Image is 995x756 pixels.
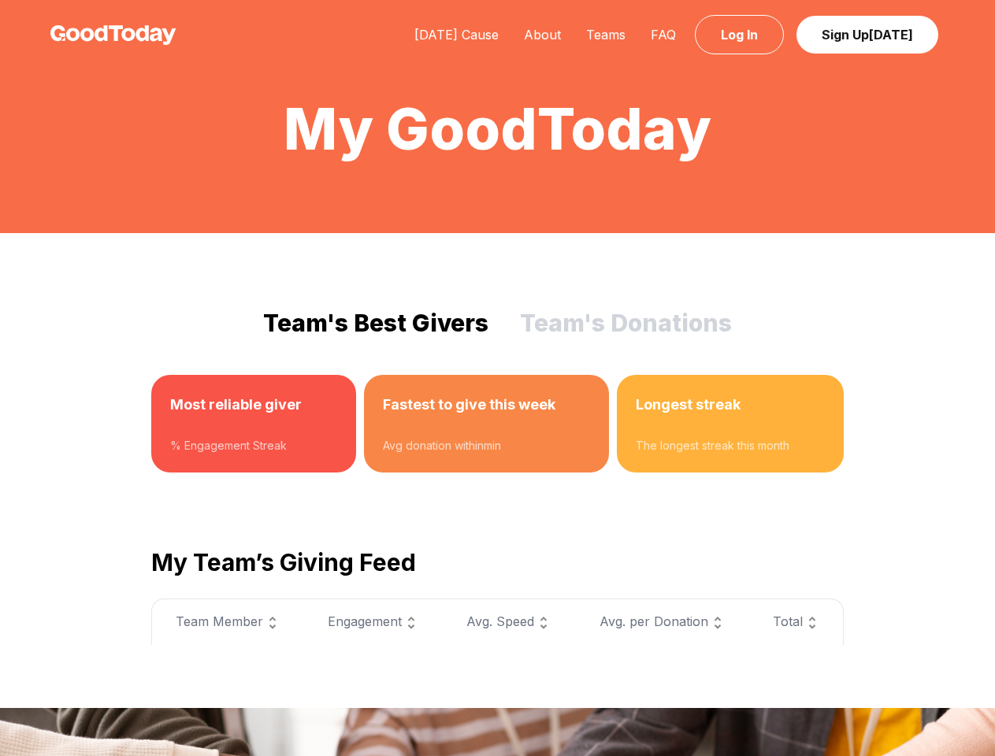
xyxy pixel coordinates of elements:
div: The longest streak this month [636,438,825,454]
h2: My Team’s Giving Feed [151,548,844,576]
h3: Most reliable giver [170,394,337,416]
a: Teams [574,27,638,43]
button: Team's Donations [520,309,732,337]
div: Avg. Speed [462,612,557,632]
div: Engagement [324,612,425,632]
h3: Fastest to give this week [383,394,591,416]
button: Team's Best Givers [263,309,488,337]
div: Avg. per Donation [595,612,733,632]
a: [DATE] Cause [402,27,511,43]
div: Avg donation within min [383,438,591,454]
div: Total [770,612,824,632]
span: [DATE] [869,27,913,43]
a: About [511,27,574,43]
a: FAQ [638,27,689,43]
div: Team Member [171,612,286,632]
img: GoodToday [50,25,176,45]
div: % Engagement Streak [170,438,337,454]
a: Log In [695,15,784,54]
h3: Longest streak [636,394,825,416]
a: Sign Up[DATE] [796,16,938,54]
